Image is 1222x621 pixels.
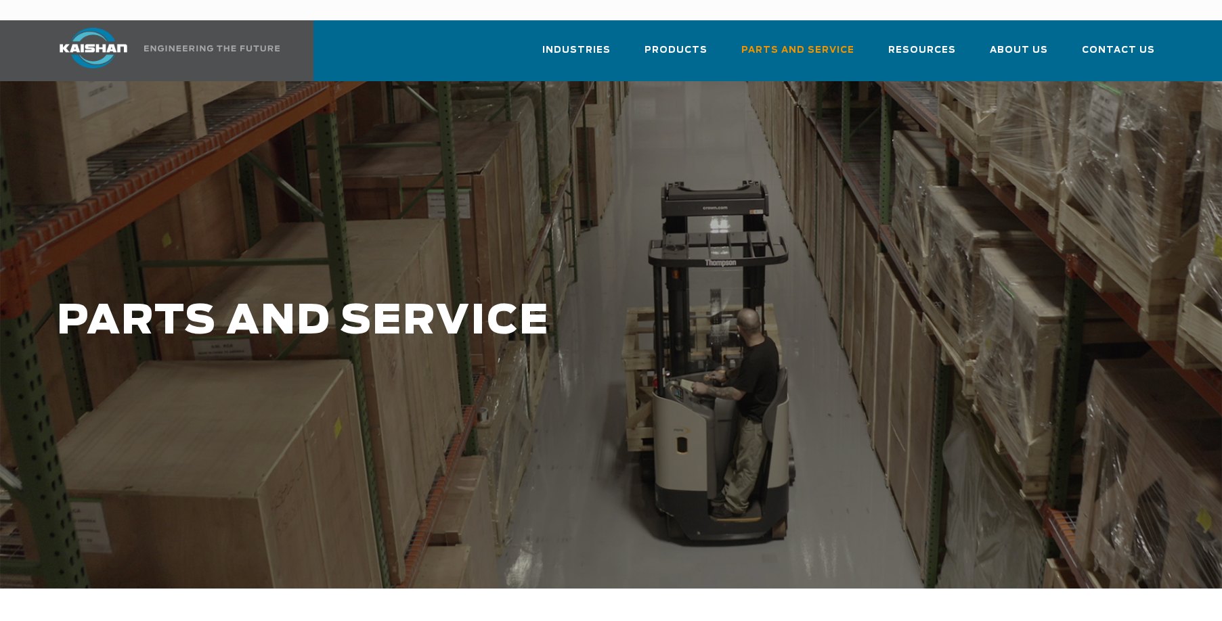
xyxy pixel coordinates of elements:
span: About Us [990,43,1048,58]
a: Contact Us [1082,32,1155,78]
span: Products [645,43,707,58]
img: kaishan logo [43,28,144,68]
span: Resources [888,43,956,58]
span: Parts and Service [741,43,854,58]
a: Parts and Service [741,32,854,78]
span: Contact Us [1082,43,1155,58]
h1: PARTS AND SERVICE [57,299,978,344]
a: Industries [542,32,611,78]
img: Engineering the future [144,45,280,51]
a: Kaishan USA [43,20,282,81]
a: Products [645,32,707,78]
a: About Us [990,32,1048,78]
a: Resources [888,32,956,78]
span: Industries [542,43,611,58]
